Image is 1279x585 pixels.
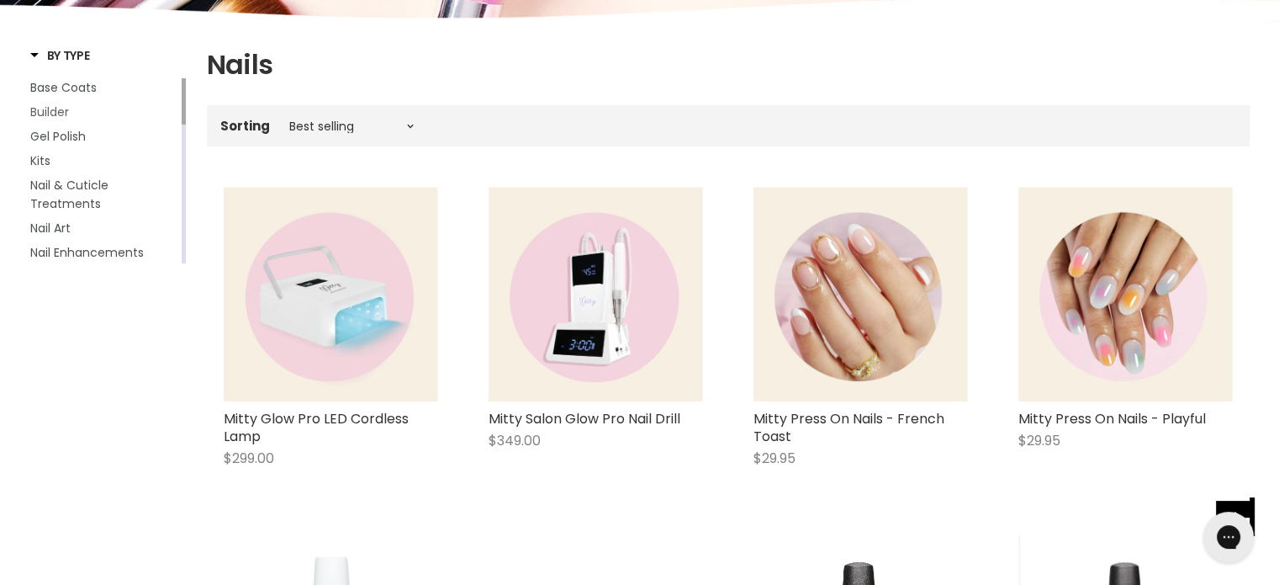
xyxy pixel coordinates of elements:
[207,47,1250,82] h1: Nails
[30,152,50,169] span: Kits
[224,409,409,446] a: Mitty Glow Pro LED Cordless Lamp
[753,187,968,402] img: Mitty Press On Nails - French Toast
[489,431,541,450] span: $349.00
[30,176,178,213] a: Nail & Cuticle Treatments
[30,78,178,97] a: Base Coats
[1195,506,1262,568] iframe: Gorgias live chat messenger
[30,47,90,64] h3: By Type
[753,409,944,446] a: Mitty Press On Nails - French Toast
[30,152,178,170] a: Kits
[753,449,795,468] span: $29.95
[224,449,274,468] span: $299.00
[489,409,680,428] a: Mitty Salon Glow Pro Nail Drill
[30,128,86,145] span: Gel Polish
[30,177,108,212] span: Nail & Cuticle Treatments
[224,187,438,402] img: Mitty Glow Pro LED Cordless Lamp
[1018,409,1206,428] a: Mitty Press On Nails - Playful
[30,219,178,237] a: Nail Art
[489,187,703,402] img: Mitty Salon Glow Pro Nail Drill
[30,103,178,121] a: Builder
[30,127,178,146] a: Gel Polish
[220,119,270,133] label: Sorting
[30,243,178,262] a: Nail Enhancements
[30,104,69,120] span: Builder
[1018,187,1233,402] img: Mitty Press On Nails - Playful
[30,79,97,96] span: Base Coats
[30,220,71,237] span: Nail Art
[1018,431,1060,450] span: $29.95
[30,244,144,261] span: Nail Enhancements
